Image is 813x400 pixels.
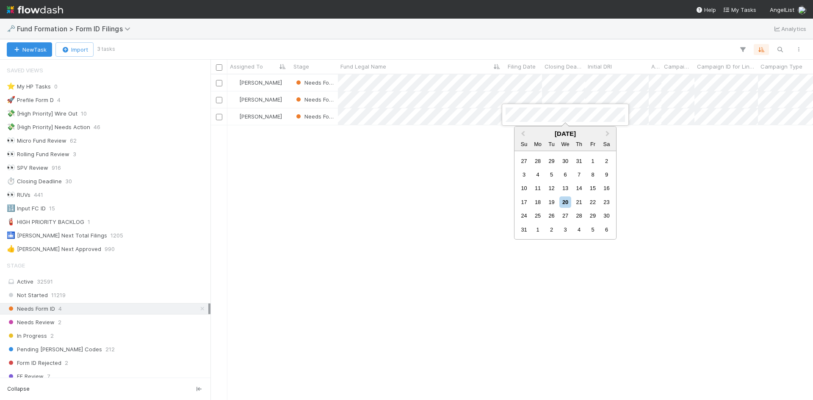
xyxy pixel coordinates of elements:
[587,182,598,194] div: Choose Friday, August 15th, 2025
[601,224,612,235] div: Choose Saturday, September 6th, 2025
[532,224,544,235] div: Choose Monday, September 1st, 2025
[573,138,585,150] div: Thursday
[601,210,612,221] div: Choose Saturday, August 30th, 2025
[518,196,530,208] div: Choose Sunday, August 17th, 2025
[587,138,598,150] div: Friday
[546,224,557,235] div: Choose Tuesday, September 2nd, 2025
[546,169,557,180] div: Choose Tuesday, August 5th, 2025
[517,154,613,237] div: Month August, 2025
[518,210,530,221] div: Choose Sunday, August 24th, 2025
[601,138,612,150] div: Saturday
[573,182,585,194] div: Choose Thursday, August 14th, 2025
[546,182,557,194] div: Choose Tuesday, August 12th, 2025
[546,155,557,167] div: Choose Tuesday, July 29th, 2025
[515,127,529,141] button: Previous Month
[587,224,598,235] div: Choose Friday, September 5th, 2025
[601,155,612,167] div: Choose Saturday, August 2nd, 2025
[518,169,530,180] div: Choose Sunday, August 3rd, 2025
[601,182,612,194] div: Choose Saturday, August 16th, 2025
[587,169,598,180] div: Choose Friday, August 8th, 2025
[532,155,544,167] div: Choose Monday, July 28th, 2025
[587,155,598,167] div: Choose Friday, August 1st, 2025
[601,169,612,180] div: Choose Saturday, August 9th, 2025
[518,138,530,150] div: Sunday
[573,224,585,235] div: Choose Thursday, September 4th, 2025
[514,130,616,137] div: [DATE]
[559,210,571,221] div: Choose Wednesday, August 27th, 2025
[573,210,585,221] div: Choose Thursday, August 28th, 2025
[602,127,615,141] button: Next Month
[518,182,530,194] div: Choose Sunday, August 10th, 2025
[587,210,598,221] div: Choose Friday, August 29th, 2025
[573,196,585,208] div: Choose Thursday, August 21st, 2025
[532,169,544,180] div: Choose Monday, August 4th, 2025
[559,182,571,194] div: Choose Wednesday, August 13th, 2025
[573,169,585,180] div: Choose Thursday, August 7th, 2025
[532,182,544,194] div: Choose Monday, August 11th, 2025
[518,224,530,235] div: Choose Sunday, August 31st, 2025
[532,210,544,221] div: Choose Monday, August 25th, 2025
[559,196,571,208] div: Choose Wednesday, August 20th, 2025
[559,169,571,180] div: Choose Wednesday, August 6th, 2025
[587,196,598,208] div: Choose Friday, August 22nd, 2025
[559,224,571,235] div: Choose Wednesday, September 3rd, 2025
[573,155,585,167] div: Choose Thursday, July 31st, 2025
[546,138,557,150] div: Tuesday
[532,196,544,208] div: Choose Monday, August 18th, 2025
[559,138,571,150] div: Wednesday
[546,196,557,208] div: Choose Tuesday, August 19th, 2025
[514,126,617,240] div: Choose Date
[518,155,530,167] div: Choose Sunday, July 27th, 2025
[559,155,571,167] div: Choose Wednesday, July 30th, 2025
[532,138,544,150] div: Monday
[546,210,557,221] div: Choose Tuesday, August 26th, 2025
[601,196,612,208] div: Choose Saturday, August 23rd, 2025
